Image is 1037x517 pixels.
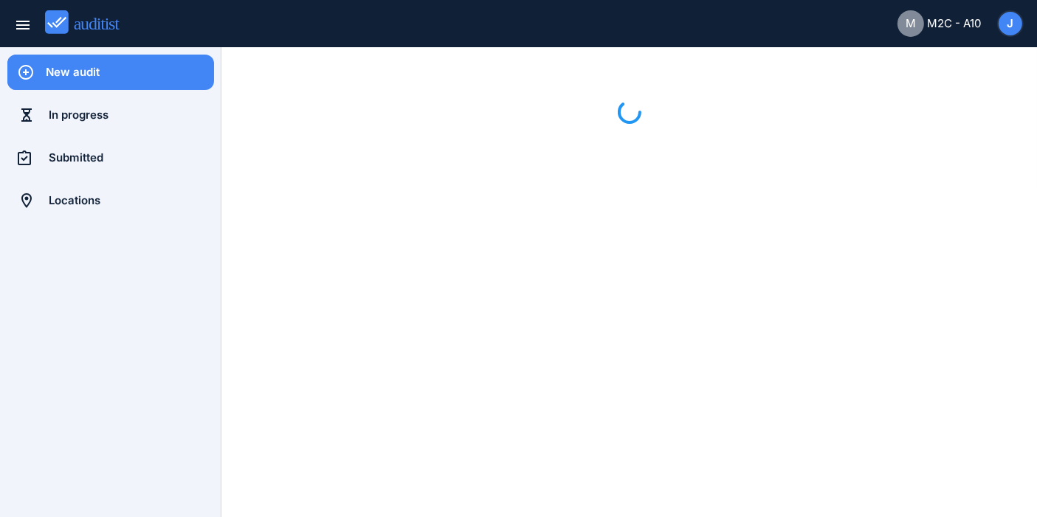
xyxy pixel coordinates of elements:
[7,97,214,133] a: In progress
[45,10,133,35] img: auditist_logo_new.svg
[927,15,981,32] span: M2C - A10
[49,150,214,166] div: Submitted
[997,10,1024,37] button: J
[46,64,214,80] div: New audit
[7,183,214,218] a: Locations
[7,140,214,176] a: Submitted
[49,107,214,123] div: In progress
[1007,15,1014,32] span: J
[14,16,32,34] i: menu
[49,192,214,209] div: Locations
[906,15,916,32] span: M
